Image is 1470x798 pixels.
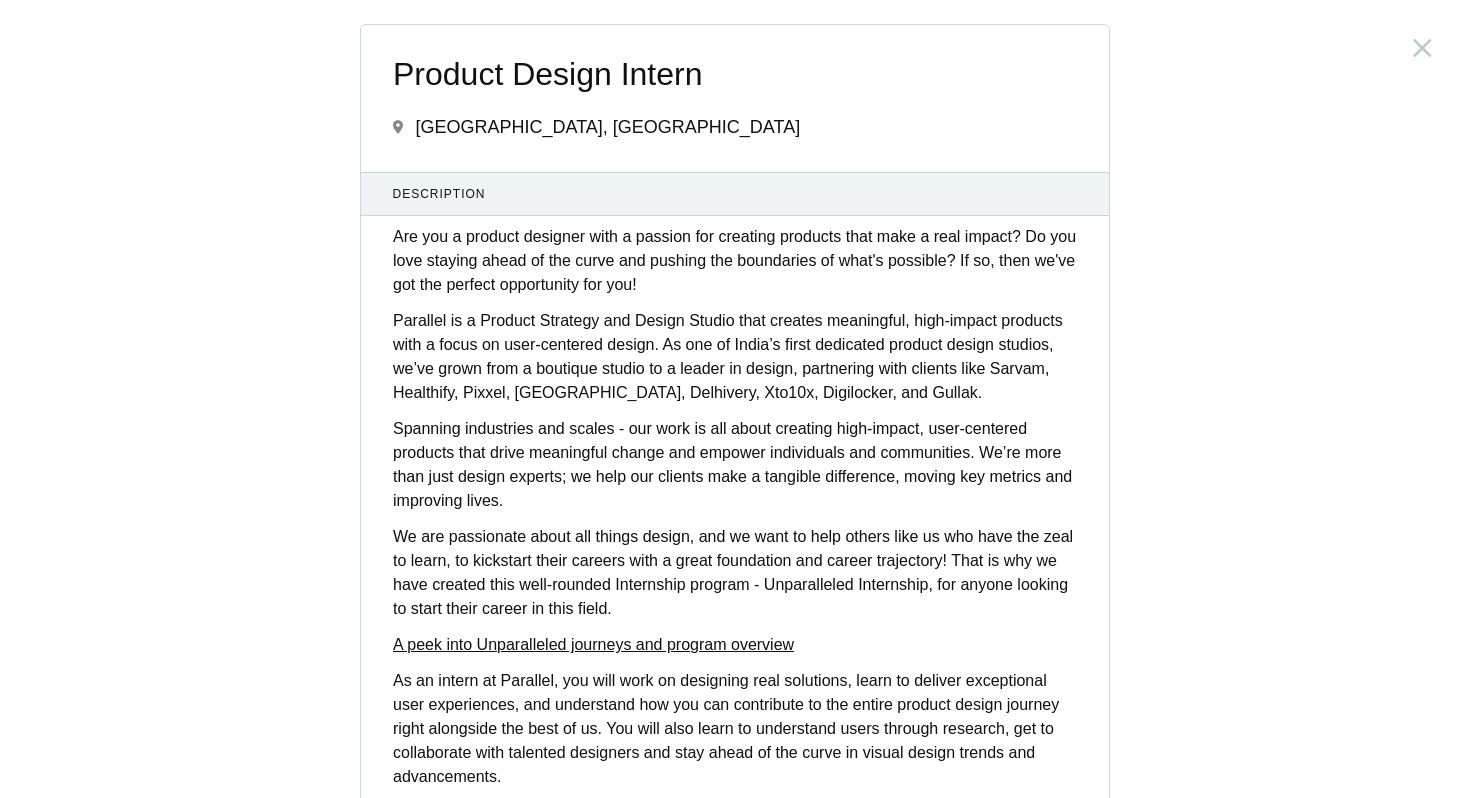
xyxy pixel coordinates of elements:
p: Spanning industries and scales - our work is all about creating high-impact, user-centered produc... [393,417,1077,513]
p: Are you a product designer with a passion for creating products that make a real impact? Do you l... [393,225,1077,297]
p: Parallel is a Product Strategy and Design Studio that creates meaningful, high-impact products wi... [393,309,1077,405]
p: As an intern at Parallel, you will work on designing real solutions, learn to deliver exceptional... [393,669,1077,789]
span: Description [393,185,1078,203]
a: A peek into Unparalleled journeys and program overview [393,636,794,653]
p: We are passionate about all things design, and we want to help others like us who have the zeal t... [393,525,1077,621]
span: [GEOGRAPHIC_DATA], [GEOGRAPHIC_DATA] [415,117,800,137]
span: Product Design Intern [393,57,1077,92]
strong: . [607,600,611,617]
